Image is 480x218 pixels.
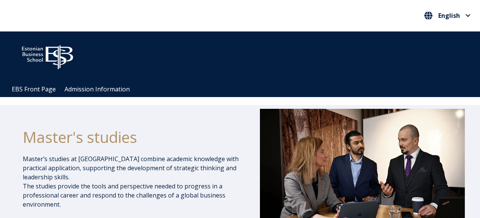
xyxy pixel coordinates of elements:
[8,82,480,97] div: Navigation Menu
[438,13,460,19] span: English
[23,154,243,209] p: Master’s studies at [GEOGRAPHIC_DATA] combine academic knowledge with practical application, supp...
[12,85,56,93] a: EBS Front Page
[23,128,243,147] h1: Master's studies
[15,39,80,72] img: ebs_logo2016_white
[422,9,472,22] button: English
[65,85,130,93] a: Admission Information
[422,9,472,22] nav: Select your language
[213,52,306,61] span: Community for Growth and Resp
